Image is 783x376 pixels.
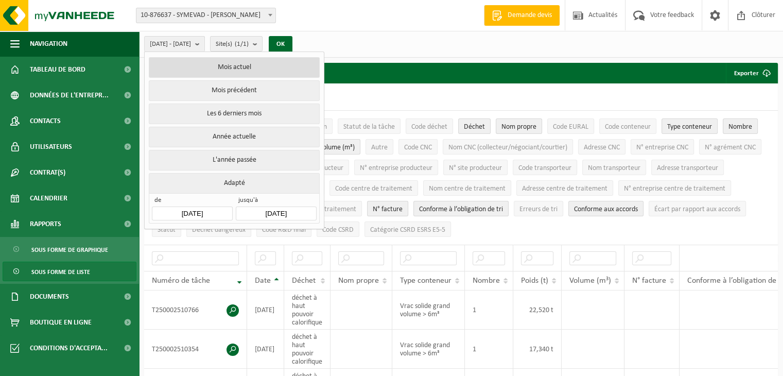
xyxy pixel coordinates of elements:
a: Sous forme de graphique [3,240,136,259]
button: Code transporteurCode transporteur: Activate to sort [513,160,577,175]
button: AutreAutre: Activate to sort [366,139,393,155]
span: Erreurs de tri [519,206,558,213]
count: (1/1) [235,41,249,47]
td: 1 [465,330,513,369]
span: de [152,196,232,207]
button: Code EURALCode EURAL: Activate to sort [547,118,594,134]
button: Code CNCCode CNC: Activate to sort [398,139,438,155]
button: Adapté [149,173,319,193]
span: Code EURAL [553,123,588,131]
span: [DATE] - [DATE] [150,37,191,52]
span: Adresse CNC [584,144,620,151]
span: Rapports [30,211,61,237]
span: Nom centre de traitement [429,185,506,193]
span: Utilisateurs [30,134,72,160]
td: 1 [465,290,513,330]
span: Nombre [728,123,752,131]
button: OK [269,36,292,53]
button: N° site producteurN° site producteur : Activate to sort [443,160,508,175]
td: T250002510766 [144,290,247,330]
button: Volume (m³)Volume (m³): Activate to sort [314,139,360,155]
button: Code centre de traitementCode centre de traitement: Activate to sort [329,180,418,196]
span: Code CSRD [322,226,354,234]
span: Calendrier [30,185,67,211]
button: Site(s)(1/1) [210,36,263,52]
button: Nom centre de traitementNom centre de traitement: Activate to sort [423,180,511,196]
button: Code CSRDCode CSRD: Activate to sort [317,221,359,237]
button: Conforme à l’obligation de tri : Activate to sort [413,201,509,216]
button: Adresse CNCAdresse CNC: Activate to sort [578,139,625,155]
span: Déchet dangereux [192,226,246,234]
button: N° factureN° facture: Activate to sort [367,201,408,216]
td: déchet à haut pouvoir calorifique [284,290,330,330]
button: N° entreprise CNCN° entreprise CNC: Activate to sort [631,139,694,155]
span: Poids (t) [521,277,548,285]
span: Sous forme de graphique [31,240,108,260]
button: N° agrément CNCN° agrément CNC: Activate to sort [699,139,761,155]
span: Code centre de traitement [335,185,412,193]
span: N° entreprise CNC [636,144,688,151]
button: Adresse centre de traitementAdresse centre de traitement: Activate to sort [516,180,613,196]
button: Nom propreNom propre: Activate to sort [496,118,542,134]
span: Statut [158,226,176,234]
span: N° entreprise centre de traitement [624,185,725,193]
button: Déchet dangereux : Activate to sort [186,221,251,237]
span: Adresse transporteur [657,164,718,172]
span: Sous forme de liste [31,262,90,282]
span: Nombre [473,277,500,285]
span: Volume (m³) [569,277,611,285]
span: Nom propre [501,123,536,131]
span: Statut de la tâche [343,123,395,131]
span: Conforme à l’obligation de tri [419,206,503,213]
span: N° entreprise producteur [360,164,432,172]
button: Type conteneurType conteneur: Activate to sort [662,118,718,134]
button: N° entreprise producteurN° entreprise producteur: Activate to sort [354,160,438,175]
a: Demande devis [484,5,560,26]
span: jusqu'à [236,196,316,207]
span: Demande devis [505,10,554,21]
span: Documents [30,284,69,310]
span: 10-876637 - SYMEVAD - EVIN MALMAISON [136,8,275,23]
span: Contrat(s) [30,160,65,185]
td: Vrac solide grand volume > 6m³ [392,330,465,369]
button: Adresse transporteurAdresse transporteur: Activate to sort [651,160,724,175]
span: Écart par rapport aux accords [654,206,740,213]
span: Code transporteur [518,164,571,172]
span: Contacts [30,108,61,134]
span: Données de l'entrepr... [30,82,109,108]
span: Volume (m³) [319,144,355,151]
span: Site(s) [216,37,249,52]
button: StatutStatut: Activate to sort [152,221,181,237]
button: Exporter [726,63,777,83]
span: Type conteneur [667,123,712,131]
button: N° entreprise centre de traitementN° entreprise centre de traitement: Activate to sort [618,180,731,196]
span: Nom CNC (collecteur/négociant/courtier) [448,144,567,151]
td: 22,520 t [513,290,562,330]
span: Tableau de bord [30,57,85,82]
button: Catégorie CSRD ESRS E5-5Catégorie CSRD ESRS E5-5: Activate to sort [364,221,451,237]
span: Déchet [292,277,316,285]
button: Les 6 derniers mois [149,104,319,124]
span: Navigation [30,31,67,57]
button: Statut de la tâcheStatut de la tâche: Activate to sort [338,118,401,134]
span: Adresse centre de traitement [522,185,607,193]
a: Sous forme de liste [3,262,136,281]
td: 17,340 t [513,330,562,369]
button: Nom CNC (collecteur/négociant/courtier)Nom CNC (collecteur/négociant/courtier): Activate to sort [443,139,573,155]
span: N° agrément CNC [705,144,756,151]
span: Type conteneur [400,277,451,285]
button: Nom transporteurNom transporteur: Activate to sort [582,160,646,175]
td: T250002510354 [144,330,247,369]
span: Code R&D final [262,226,306,234]
span: Catégorie CSRD ESRS E5-5 [370,226,445,234]
span: N° facture [632,277,666,285]
span: N° facture [373,206,403,213]
span: Conforme aux accords [574,206,638,213]
span: Code CNC [404,144,432,151]
button: Année actuelle [149,127,319,147]
td: déchet à haut pouvoir calorifique [284,330,330,369]
span: Nom propre [338,277,379,285]
button: Écart par rapport aux accordsÉcart par rapport aux accords: Activate to sort [649,201,746,216]
span: Nom transporteur [588,164,640,172]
